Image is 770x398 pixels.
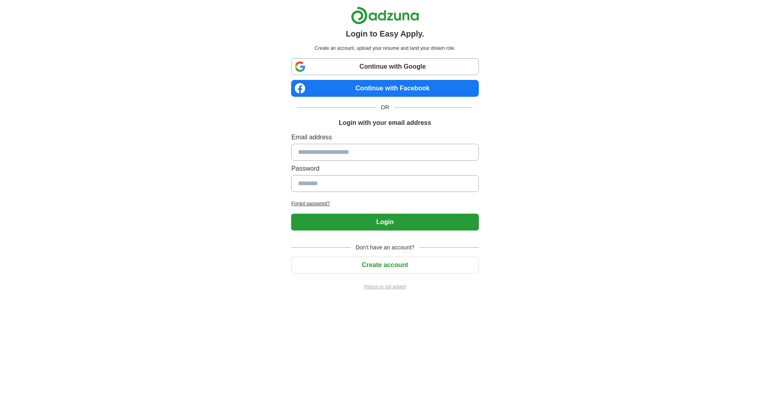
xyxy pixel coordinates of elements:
span: Don't have an account? [351,243,419,252]
label: Password [291,164,478,173]
img: Adzuna logo [351,6,419,24]
a: Forgot password? [291,200,478,207]
label: Email address [291,133,478,142]
h1: Login with your email address [339,118,431,128]
a: Continue with Google [291,58,478,75]
p: Create an account, upload your resume and land your dream role. [293,45,477,52]
button: Login [291,214,478,231]
a: Continue with Facebook [291,80,478,97]
a: Return to job advert [291,283,478,290]
h1: Login to Easy Apply. [346,28,424,40]
button: Create account [291,257,478,273]
a: Create account [291,261,478,268]
span: OR [376,103,394,112]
